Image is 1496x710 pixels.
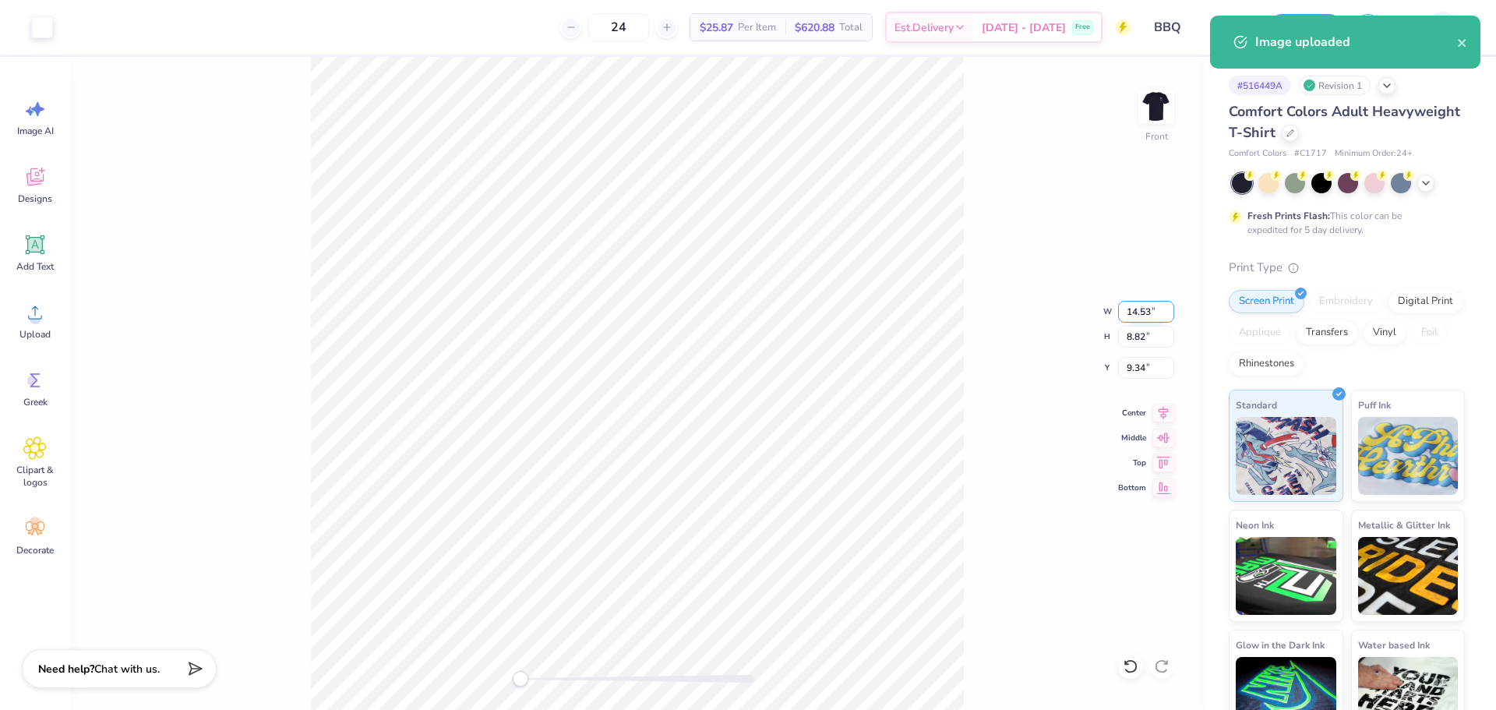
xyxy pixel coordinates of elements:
span: Upload [19,328,51,341]
span: Water based Ink [1358,637,1430,653]
div: Embroidery [1309,290,1383,313]
div: Revision 1 [1299,76,1371,95]
strong: Need help? [38,662,94,676]
span: Middle [1118,432,1146,444]
span: $25.87 [700,19,733,36]
img: Vincent Lloyd Laurel [1427,12,1458,43]
span: Designs [18,193,52,205]
div: Digital Print [1388,290,1463,313]
img: Front [1141,90,1172,122]
div: Image uploaded [1255,33,1457,51]
span: Puff Ink [1358,397,1391,413]
span: Comfort Colors [1229,147,1286,161]
span: Decorate [16,544,54,556]
span: Image AI [17,125,54,137]
span: Comfort Colors Adult Heavyweight T-Shirt [1229,102,1460,142]
div: Transfers [1296,321,1358,344]
span: Add Text [16,260,54,273]
img: Puff Ink [1358,417,1459,495]
button: close [1457,33,1468,51]
span: $620.88 [795,19,834,36]
input: – – [588,13,649,41]
span: Metallic & Glitter Ink [1358,517,1450,533]
span: Glow in the Dark Ink [1236,637,1325,653]
span: Chat with us. [94,662,160,676]
span: Free [1075,22,1090,33]
div: Foil [1411,321,1448,344]
div: Applique [1229,321,1291,344]
span: Top [1118,457,1146,469]
img: Standard [1236,417,1336,495]
div: This color can be expedited for 5 day delivery. [1247,209,1439,237]
span: Greek [23,396,48,408]
strong: Fresh Prints Flash: [1247,210,1330,222]
img: Metallic & Glitter Ink [1358,537,1459,615]
span: Bottom [1118,482,1146,494]
div: # 516449A [1229,76,1291,95]
span: Neon Ink [1236,517,1274,533]
div: Rhinestones [1229,352,1304,376]
span: Minimum Order: 24 + [1335,147,1413,161]
span: # C1717 [1294,147,1327,161]
div: Print Type [1229,259,1465,277]
div: Vinyl [1363,321,1406,344]
span: Clipart & logos [9,464,61,489]
span: [DATE] - [DATE] [982,19,1066,36]
span: Total [839,19,863,36]
span: Standard [1236,397,1277,413]
img: Neon Ink [1236,537,1336,615]
div: Front [1145,129,1168,143]
div: Accessibility label [513,671,528,687]
input: Untitled Design [1142,12,1257,43]
span: Est. Delivery [894,19,954,36]
span: Center [1118,407,1146,419]
a: VL [1401,12,1465,43]
div: Screen Print [1229,290,1304,313]
span: Per Item [738,19,776,36]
